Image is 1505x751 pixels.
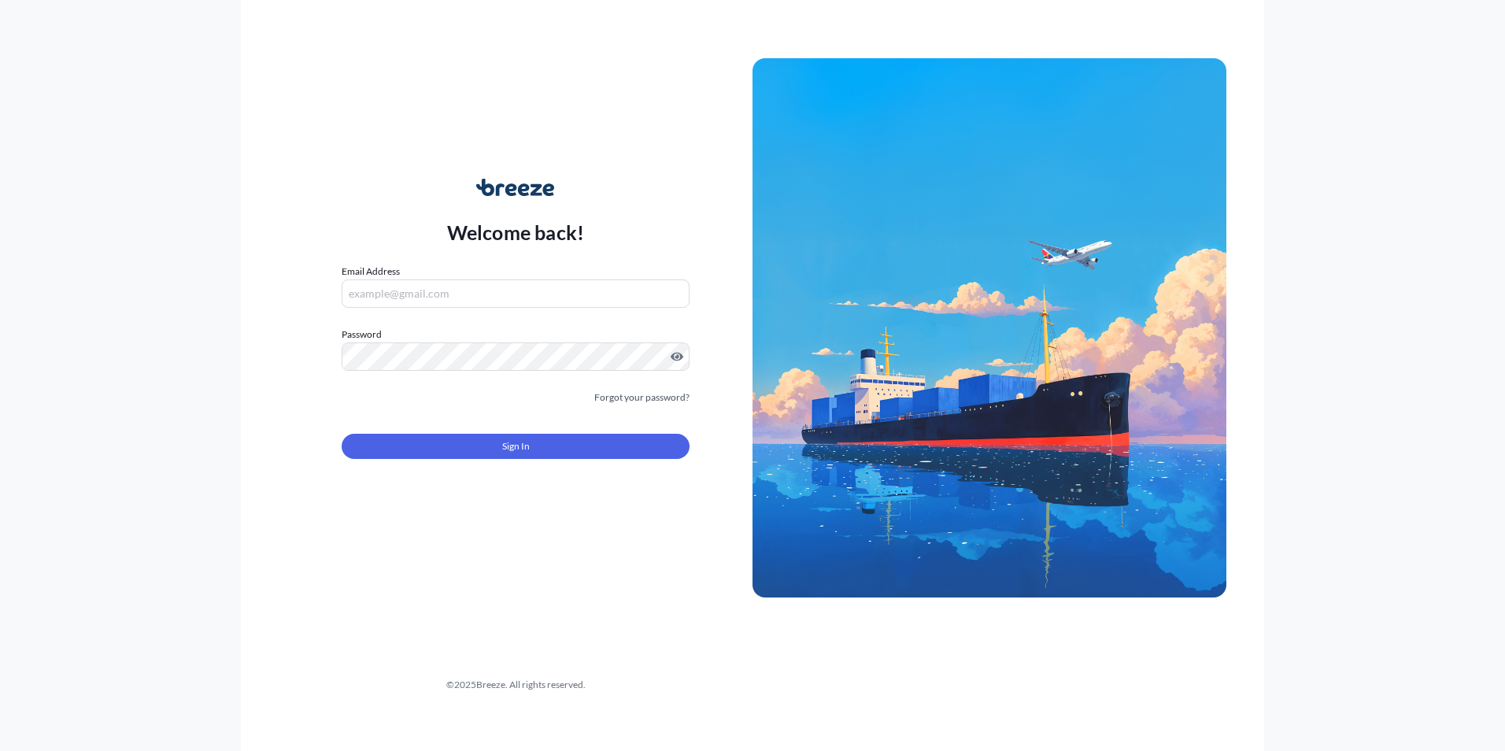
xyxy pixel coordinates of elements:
input: example@gmail.com [342,279,690,308]
label: Password [342,327,690,342]
label: Email Address [342,264,400,279]
button: Sign In [342,434,690,459]
a: Forgot your password? [594,390,690,405]
img: Ship illustration [752,58,1226,597]
p: Welcome back! [447,220,585,245]
div: © 2025 Breeze. All rights reserved. [279,677,752,693]
button: Show password [671,350,683,363]
span: Sign In [502,438,530,454]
